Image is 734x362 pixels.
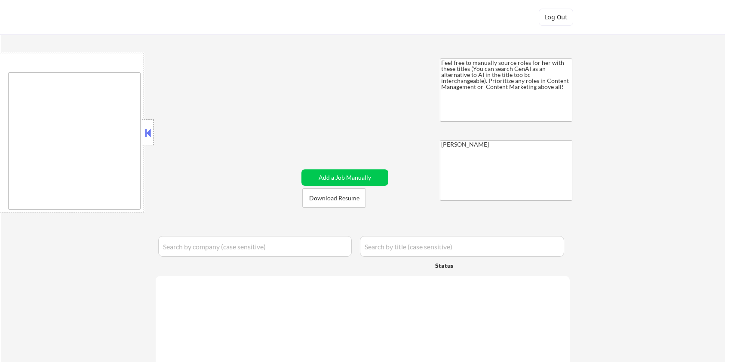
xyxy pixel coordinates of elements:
button: Add a Job Manually [301,169,388,186]
input: Search by company (case sensitive) [158,236,352,257]
div: Status [435,258,509,273]
button: Download Resume [302,188,366,208]
button: Log Out [539,9,573,26]
input: Search by title (case sensitive) [360,236,564,257]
